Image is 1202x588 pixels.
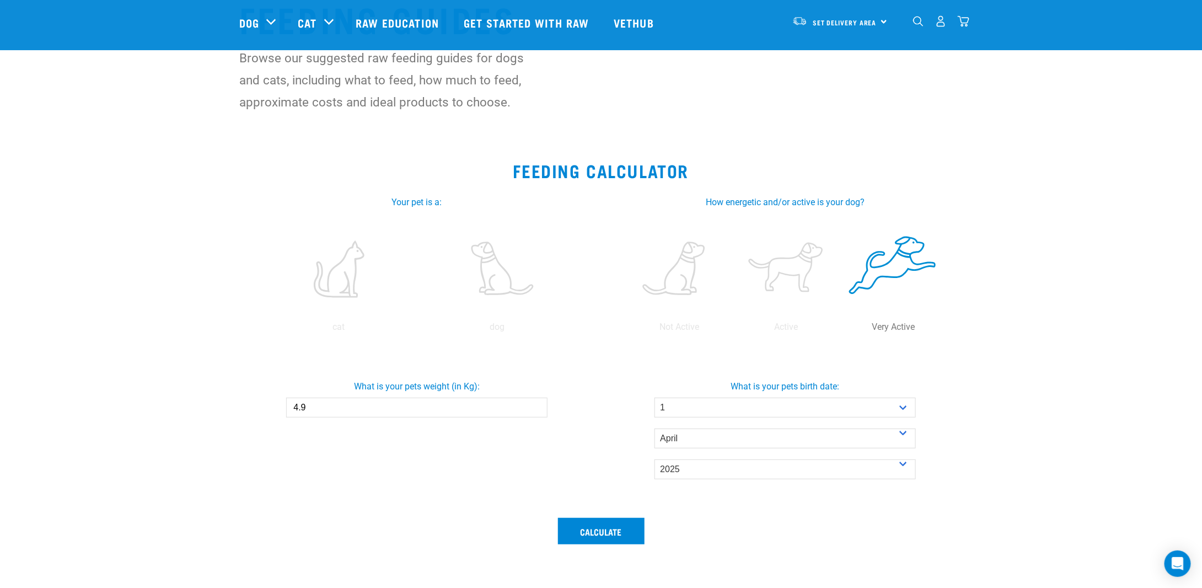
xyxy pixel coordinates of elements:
[239,14,259,31] a: Dog
[298,14,316,31] a: Cat
[813,20,877,24] span: Set Delivery Area
[262,320,416,334] p: cat
[603,1,668,45] a: Vethub
[420,320,574,334] p: dog
[599,380,972,393] label: What is your pets birth date:
[842,320,945,334] p: Very Active
[453,1,603,45] a: Get started with Raw
[735,320,838,334] p: Active
[913,16,924,26] img: home-icon-1@2x.png
[628,320,731,334] p: Not Active
[239,47,529,113] p: Browse our suggested raw feeding guides for dogs and cats, including what to feed, how much to fe...
[230,380,603,393] label: What is your pets weight (in Kg):
[246,196,588,209] label: Your pet is a:
[614,196,956,209] label: How energetic and/or active is your dog?
[345,1,453,45] a: Raw Education
[558,518,645,544] button: Calculate
[35,161,1167,180] h2: Feeding Calculator
[792,16,807,26] img: van-moving.png
[958,15,969,27] img: home-icon@2x.png
[1165,550,1191,577] div: Open Intercom Messenger
[935,15,947,27] img: user.png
